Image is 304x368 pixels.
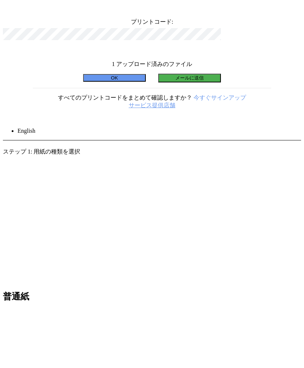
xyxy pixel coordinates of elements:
a: English [17,128,35,134]
a: 今すぐサインアップ [194,94,246,101]
span: 1 アップロード済みのファイル [112,61,192,67]
button: メールに送信 [158,74,221,82]
h2: 普通紙 [3,291,301,302]
span: すべてのプリントコードをまとめて確認しますか？ [58,94,192,101]
span: プリントコード: [131,19,173,25]
button: OK [83,74,146,82]
a: サービス提供店舗 [129,102,175,108]
span: ステップ 1: 用紙の種類を選択 [3,148,80,155]
a: 戻る [3,141,15,147]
